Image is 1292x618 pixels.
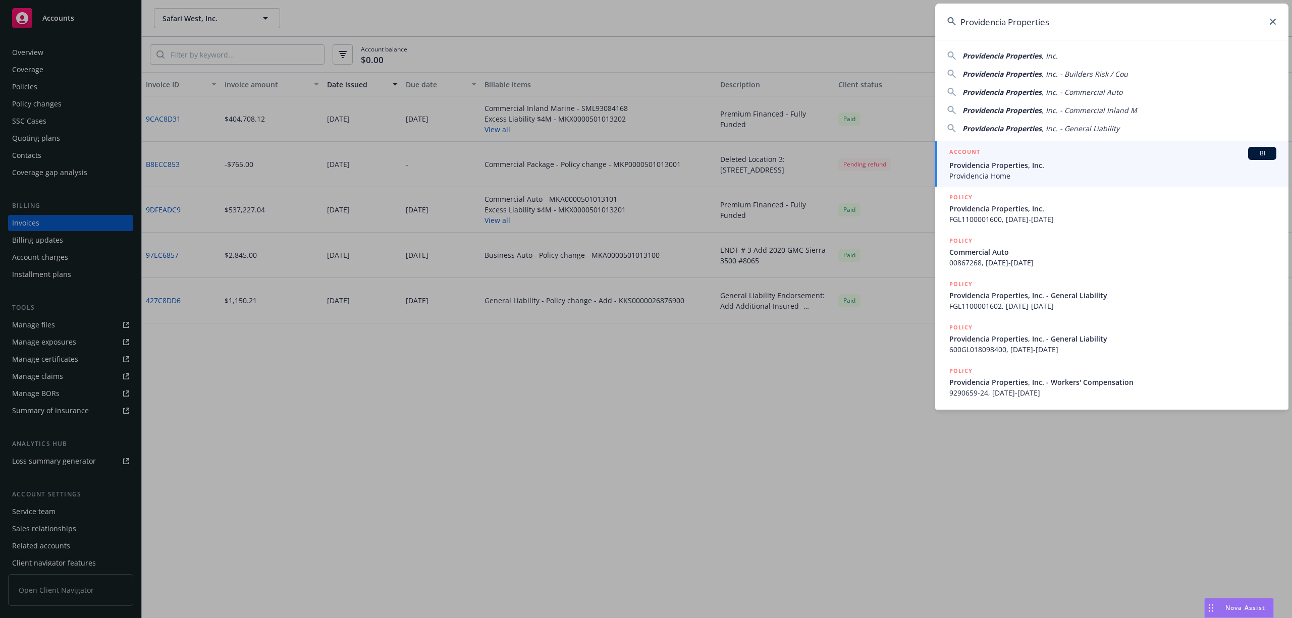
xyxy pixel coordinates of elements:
[949,377,1276,387] span: Providencia Properties, Inc. - Workers' Compensation
[949,147,980,159] h5: ACCOUNT
[949,192,973,202] h5: POLICY
[962,124,1042,133] span: Providencia Properties
[935,360,1288,404] a: POLICYProvidencia Properties, Inc. - Workers' Compensation9290659-24, [DATE]-[DATE]
[1042,51,1058,61] span: , Inc.
[949,333,1276,344] span: Providencia Properties, Inc. - General Liability
[949,301,1276,311] span: FGL1100001602, [DATE]-[DATE]
[935,141,1288,187] a: ACCOUNTBIProvidencia Properties, Inc.Providencia Home
[949,203,1276,214] span: Providencia Properties, Inc.
[935,230,1288,273] a: POLICYCommercial Auto00867268, [DATE]-[DATE]
[949,322,973,332] h5: POLICY
[949,344,1276,355] span: 600GL018098400, [DATE]-[DATE]
[1042,87,1122,97] span: , Inc. - Commercial Auto
[962,105,1042,115] span: Providencia Properties
[962,51,1042,61] span: Providencia Properties
[949,290,1276,301] span: Providencia Properties, Inc. - General Liability
[962,69,1042,79] span: Providencia Properties
[1252,149,1272,158] span: BI
[962,87,1042,97] span: Providencia Properties
[935,4,1288,40] input: Search...
[949,279,973,289] h5: POLICY
[935,317,1288,360] a: POLICYProvidencia Properties, Inc. - General Liability600GL018098400, [DATE]-[DATE]
[949,366,973,376] h5: POLICY
[949,171,1276,181] span: Providencia Home
[935,273,1288,317] a: POLICYProvidencia Properties, Inc. - General LiabilityFGL1100001602, [DATE]-[DATE]
[949,236,973,246] h5: POLICY
[935,187,1288,230] a: POLICYProvidencia Properties, Inc.FGL1100001600, [DATE]-[DATE]
[1042,124,1119,133] span: , Inc. - General Liability
[949,387,1276,398] span: 9290659-24, [DATE]-[DATE]
[1042,69,1128,79] span: , Inc. - Builders Risk / Cou
[949,214,1276,224] span: FGL1100001600, [DATE]-[DATE]
[949,247,1276,257] span: Commercial Auto
[949,160,1276,171] span: Providencia Properties, Inc.
[949,257,1276,268] span: 00867268, [DATE]-[DATE]
[1204,598,1274,618] button: Nova Assist
[1042,105,1137,115] span: , Inc. - Commercial Inland M
[1205,598,1217,617] div: Drag to move
[1225,603,1265,612] span: Nova Assist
